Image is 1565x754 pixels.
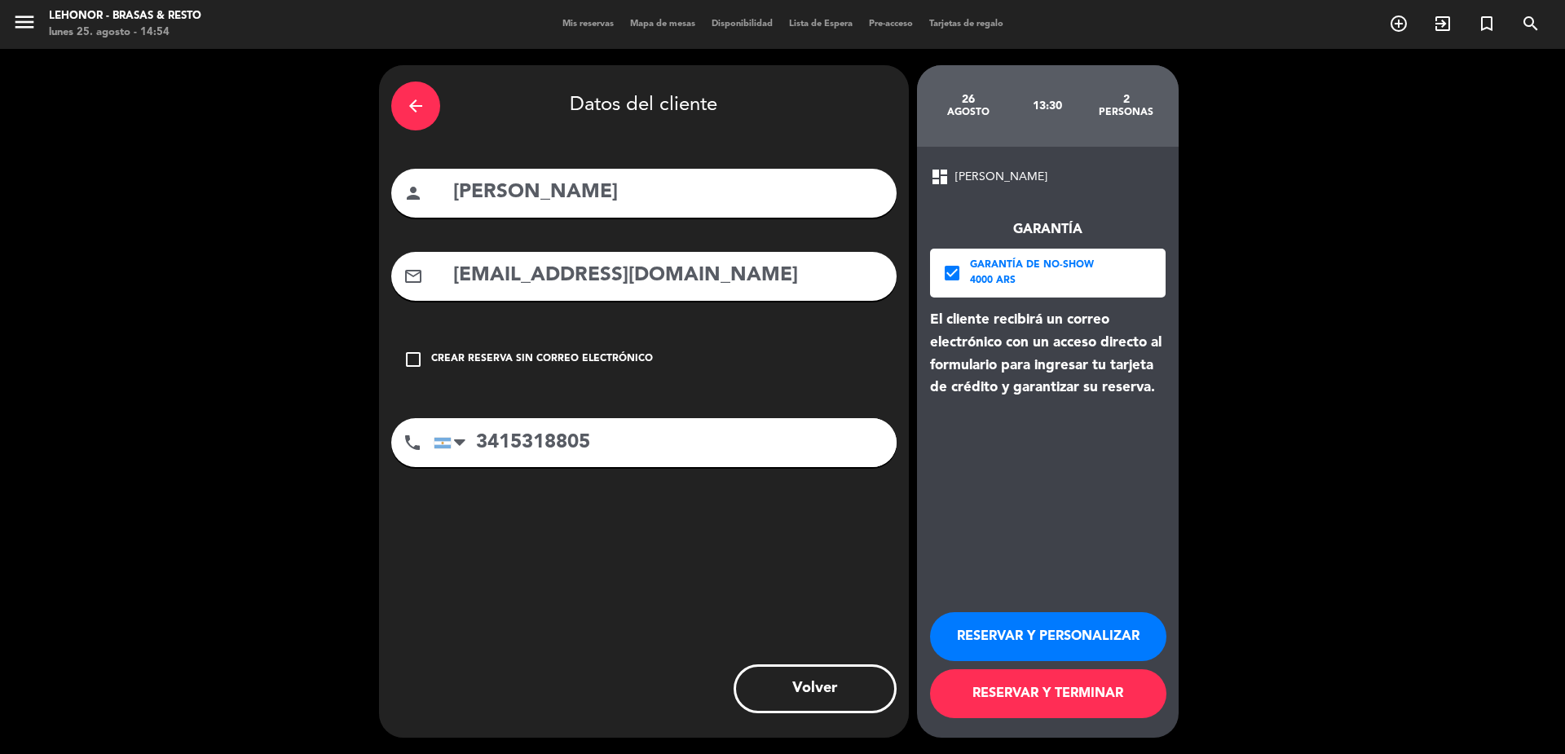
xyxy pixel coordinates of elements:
div: Datos del cliente [391,77,897,134]
i: turned_in_not [1477,14,1497,33]
span: Mis reservas [554,20,622,29]
div: El cliente recibirá un correo electrónico con un acceso directo al formulario para ingresar tu ta... [930,309,1166,399]
div: 13:30 [1007,77,1087,134]
button: Volver [734,664,897,713]
i: arrow_back [406,96,425,116]
input: Número de teléfono... [434,418,897,467]
span: dashboard [930,167,950,187]
button: RESERVAR Y TERMINAR [930,669,1166,718]
div: agosto [929,106,1008,119]
div: 4000 ARS [970,273,1094,289]
div: Lehonor - Brasas & Resto [49,8,201,24]
i: menu [12,10,37,34]
span: Lista de Espera [781,20,861,29]
button: RESERVAR Y PERSONALIZAR [930,612,1166,661]
i: check_box [942,263,962,283]
div: Crear reserva sin correo electrónico [431,351,653,368]
button: menu [12,10,37,40]
div: 26 [929,93,1008,106]
div: lunes 25. agosto - 14:54 [49,24,201,41]
i: mail_outline [403,267,423,286]
span: [PERSON_NAME] [955,168,1047,187]
i: phone [403,433,422,452]
div: personas [1087,106,1166,119]
div: 2 [1087,93,1166,106]
i: exit_to_app [1433,14,1453,33]
div: Garantía de no-show [970,258,1094,274]
div: Garantía [930,219,1166,240]
i: check_box_outline_blank [403,350,423,369]
input: Email del cliente [452,259,884,293]
span: Mapa de mesas [622,20,703,29]
i: person [403,183,423,203]
i: search [1521,14,1541,33]
i: add_circle_outline [1389,14,1408,33]
span: Pre-acceso [861,20,921,29]
div: Argentina: +54 [434,419,472,466]
span: Tarjetas de regalo [921,20,1012,29]
input: Nombre del cliente [452,176,884,209]
span: Disponibilidad [703,20,781,29]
